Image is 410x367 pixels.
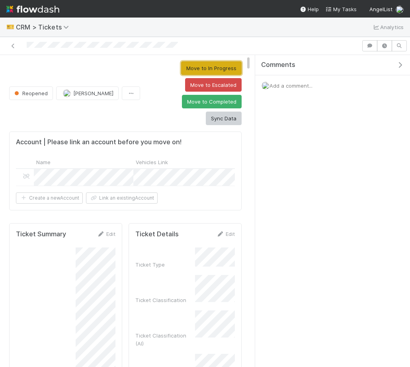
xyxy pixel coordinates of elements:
[6,24,14,30] span: 🎫
[63,89,71,97] img: avatar_18c010e4-930e-4480-823a-7726a265e9dd.png
[325,6,357,12] span: My Tasks
[56,86,119,100] button: [PERSON_NAME]
[6,2,59,16] img: logo-inverted-e16ddd16eac7371096b0.svg
[16,192,83,204] button: Create a newAccount
[16,138,182,146] h5: Account | Please link an account before you move on!
[135,230,179,238] h5: Ticket Details
[136,158,168,166] span: Vehicles Link
[369,6,392,12] span: AngelList
[396,6,404,14] img: avatar_18c010e4-930e-4480-823a-7726a265e9dd.png
[206,112,242,125] button: Sync Data
[135,296,195,304] div: Ticket Classification
[135,332,195,347] div: Ticket Classification (AI)
[269,82,312,89] span: Add a comment...
[73,90,113,96] span: [PERSON_NAME]
[182,95,242,108] button: Move to Completed
[97,231,115,237] a: Edit
[13,90,48,96] span: Reopened
[9,86,53,100] button: Reopened
[135,261,195,269] div: Ticket Type
[262,82,269,90] img: avatar_18c010e4-930e-4480-823a-7726a265e9dd.png
[261,61,295,69] span: Comments
[185,78,242,92] button: Move to Escalated
[372,22,404,32] a: Analytics
[216,231,235,237] a: Edit
[325,5,357,13] a: My Tasks
[16,230,66,238] h5: Ticket Summary
[181,61,242,75] button: Move to In Progress
[86,192,158,204] button: Link an existingAccount
[36,158,51,166] span: Name
[16,23,73,31] span: CRM > Tickets
[300,5,319,13] div: Help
